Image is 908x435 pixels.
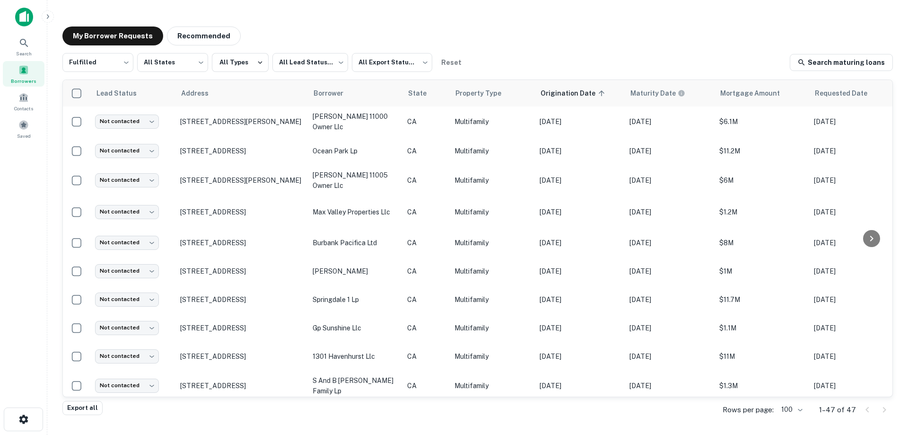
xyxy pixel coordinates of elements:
th: Address [175,80,308,107]
th: Requested Date [809,80,899,107]
span: State [408,88,439,99]
div: Not contacted [95,173,159,187]
div: All Lead Statuses [272,50,348,75]
p: [DATE] [814,238,894,248]
div: Not contacted [95,293,159,306]
div: Not contacted [95,349,159,363]
p: Multifamily [454,207,530,217]
th: Origination Date [535,80,625,107]
p: [STREET_ADDRESS] [180,239,303,247]
p: $11.7M [719,294,804,305]
a: Contacts [3,89,44,114]
p: springdale 1 lp [313,294,398,305]
p: CA [407,116,445,127]
p: 1–47 of 47 [819,404,856,416]
p: Multifamily [454,381,530,391]
span: Search [16,50,32,57]
button: All Types [212,53,269,72]
div: Fulfilled [62,50,133,75]
h6: Maturity Date [630,88,676,98]
button: Reset [436,53,466,72]
p: [DATE] [629,266,710,276]
p: Multifamily [454,116,530,127]
p: [DATE] [629,207,710,217]
span: Saved [17,132,31,140]
span: Property Type [455,88,514,99]
p: CA [407,351,445,362]
th: State [402,80,450,107]
p: [STREET_ADDRESS] [180,295,303,304]
p: $1.3M [719,381,804,391]
p: Multifamily [454,351,530,362]
p: $11M [719,351,804,362]
p: [DATE] [629,116,710,127]
span: Maturity dates displayed may be estimated. Please contact the lender for the most accurate maturi... [630,88,698,98]
div: Not contacted [95,115,159,128]
span: Borrowers [11,77,36,85]
div: Chat Widget [861,359,908,405]
p: [DATE] [540,323,620,333]
div: All Export Statuses [352,50,432,75]
p: [PERSON_NAME] 11005 owner llc [313,170,398,191]
p: [DATE] [629,351,710,362]
div: Not contacted [95,264,159,278]
div: All States [137,50,208,75]
img: capitalize-icon.png [15,8,33,27]
p: [DATE] [540,175,620,186]
button: Export all [62,401,103,415]
a: Search maturing loans [790,54,893,71]
p: ocean park lp [313,146,398,156]
p: s and b [PERSON_NAME] family lp [313,375,398,396]
p: [DATE] [629,323,710,333]
p: [DATE] [814,323,894,333]
p: Multifamily [454,175,530,186]
p: [PERSON_NAME] 11000 owner llc [313,111,398,132]
button: Recommended [167,27,241,45]
span: Address [181,88,221,99]
p: [PERSON_NAME] [313,266,398,276]
p: [DATE] [540,351,620,362]
p: Multifamily [454,146,530,156]
p: [DATE] [540,207,620,217]
p: $6M [719,175,804,186]
th: Mortgage Amount [715,80,809,107]
p: Multifamily [454,323,530,333]
p: [DATE] [540,116,620,127]
p: $1M [719,266,804,276]
th: Lead Status [90,80,175,107]
span: Lead Status [96,88,149,99]
p: [DATE] [814,175,894,186]
span: Borrower [314,88,356,99]
div: Not contacted [95,144,159,158]
p: Multifamily [454,266,530,276]
p: [STREET_ADDRESS] [180,208,303,216]
p: CA [407,294,445,305]
p: $6.1M [719,116,804,127]
p: Multifamily [454,238,530,248]
p: [STREET_ADDRESS] [180,267,303,275]
p: [STREET_ADDRESS] [180,147,303,155]
div: Not contacted [95,236,159,249]
p: [DATE] [814,294,894,305]
p: [STREET_ADDRESS] [180,324,303,332]
p: CA [407,266,445,276]
p: Multifamily [454,294,530,305]
span: Contacts [14,105,33,112]
p: [STREET_ADDRESS][PERSON_NAME] [180,176,303,185]
th: Maturity dates displayed may be estimated. Please contact the lender for the most accurate maturi... [625,80,715,107]
p: CA [407,381,445,391]
p: $8M [719,238,804,248]
p: CA [407,323,445,333]
button: My Borrower Requests [62,27,163,45]
div: Maturity dates displayed may be estimated. Please contact the lender for the most accurate maturi... [630,88,685,98]
p: [DATE] [629,381,710,391]
p: CA [407,238,445,248]
p: Rows per page: [723,404,774,416]
p: [DATE] [540,381,620,391]
div: Not contacted [95,205,159,219]
p: CA [407,175,445,186]
div: Not contacted [95,321,159,335]
p: [DATE] [540,294,620,305]
a: Search [3,34,44,59]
